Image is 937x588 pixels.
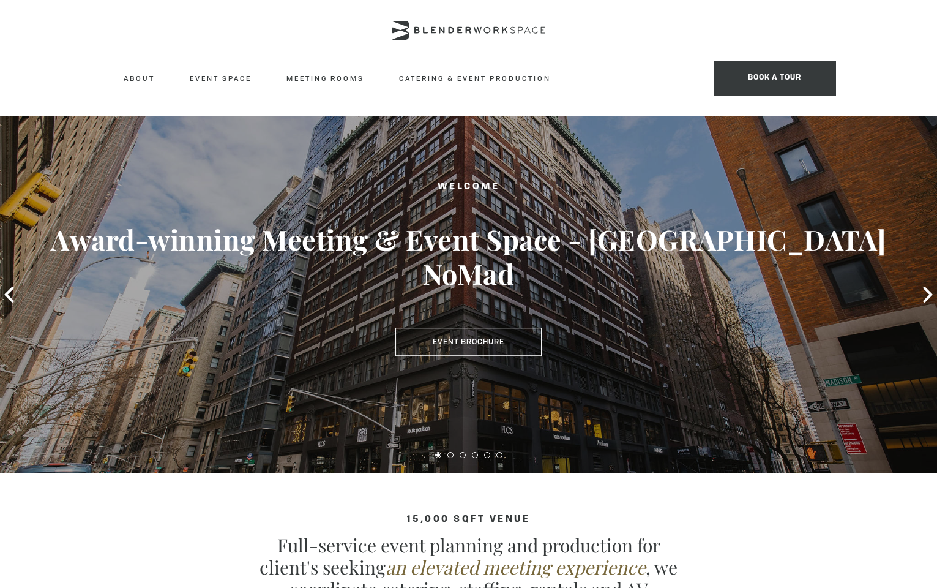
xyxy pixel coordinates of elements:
h4: 15,000 sqft venue [102,514,836,525]
em: an elevated meeting experience [386,555,646,579]
a: Catering & Event Production [389,61,561,95]
a: Meeting Rooms [277,61,374,95]
span: Book a tour [714,61,836,96]
a: Event Space [180,61,261,95]
h2: Welcome [47,179,890,195]
a: About [114,61,165,95]
h3: Award-winning Meeting & Event Space - [GEOGRAPHIC_DATA] NoMad [47,222,890,291]
a: Event Brochure [395,328,542,356]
